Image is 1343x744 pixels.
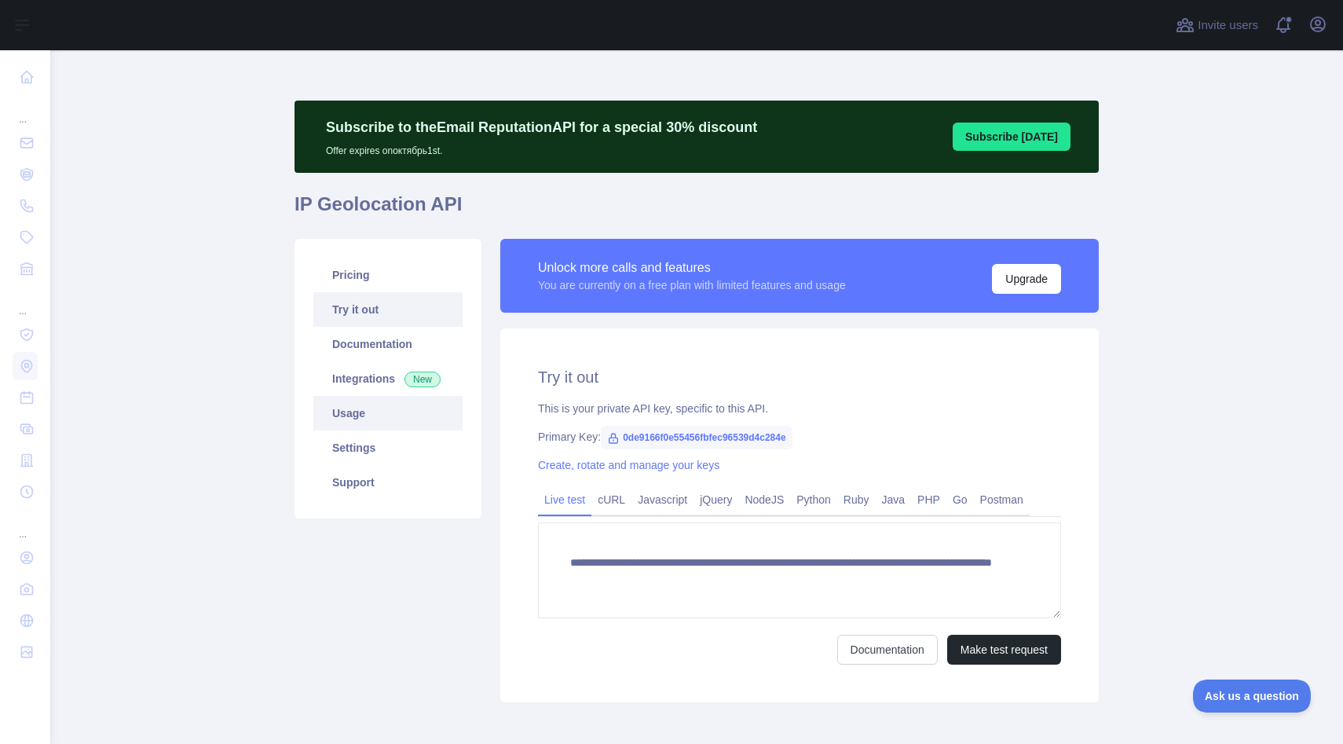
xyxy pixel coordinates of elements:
[591,487,631,512] a: cURL
[13,286,38,317] div: ...
[404,372,441,387] span: New
[693,487,738,512] a: jQuery
[313,292,463,327] a: Try it out
[313,465,463,500] a: Support
[538,258,846,277] div: Unlock more calls and features
[13,509,38,541] div: ...
[631,487,693,512] a: Javascript
[876,487,912,512] a: Java
[601,426,792,449] span: 0de9166f0e55456fbfec96539d4c284e
[326,138,757,157] p: Offer expires on октябрь 1st.
[946,487,974,512] a: Go
[1198,16,1258,35] span: Invite users
[538,487,591,512] a: Live test
[313,396,463,431] a: Usage
[911,487,946,512] a: PHP
[1193,680,1312,713] iframe: Toggle Customer Support
[295,192,1099,229] h1: IP Geolocation API
[313,258,463,292] a: Pricing
[837,635,938,665] a: Documentation
[313,327,463,361] a: Documentation
[953,123,1070,151] button: Subscribe [DATE]
[947,635,1061,665] button: Make test request
[1173,13,1261,38] button: Invite users
[13,94,38,126] div: ...
[538,429,1061,445] div: Primary Key:
[538,366,1061,388] h2: Try it out
[538,459,719,471] a: Create, rotate and manage your keys
[992,264,1061,294] button: Upgrade
[313,431,463,465] a: Settings
[790,487,837,512] a: Python
[974,487,1030,512] a: Postman
[837,487,876,512] a: Ruby
[313,361,463,396] a: Integrations New
[738,487,790,512] a: NodeJS
[326,116,757,138] p: Subscribe to the Email Reputation API for a special 30 % discount
[538,401,1061,416] div: This is your private API key, specific to this API.
[538,277,846,293] div: You are currently on a free plan with limited features and usage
